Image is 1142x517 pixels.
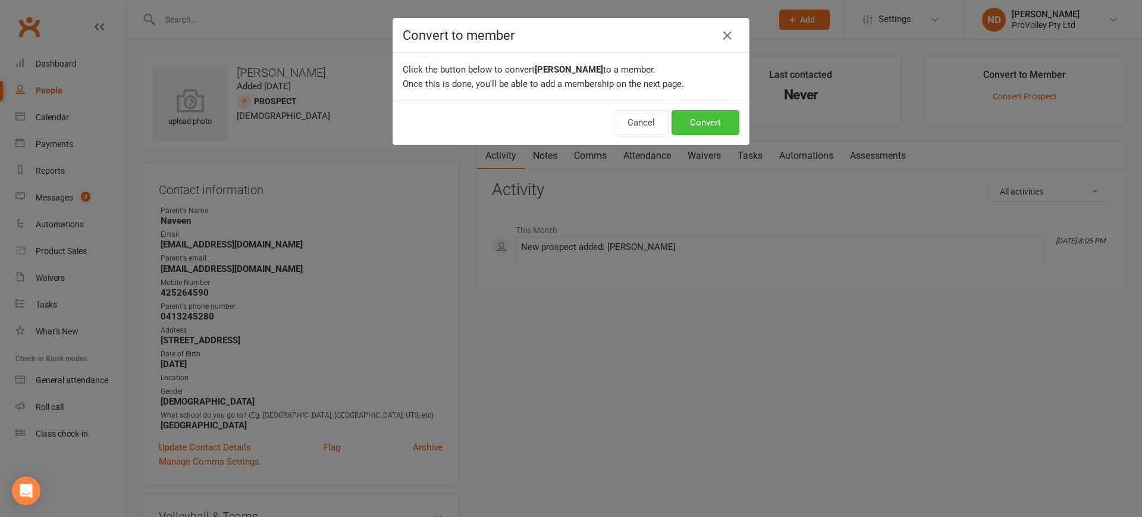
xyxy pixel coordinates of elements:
h4: Convert to member [403,28,739,43]
button: Convert [672,110,739,135]
button: Close [718,26,737,45]
button: Cancel [614,110,669,135]
div: Click the button below to convert to a member. Once this is done, you'll be able to add a members... [393,53,749,101]
b: [PERSON_NAME] [535,64,603,75]
div: Open Intercom Messenger [12,477,40,505]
